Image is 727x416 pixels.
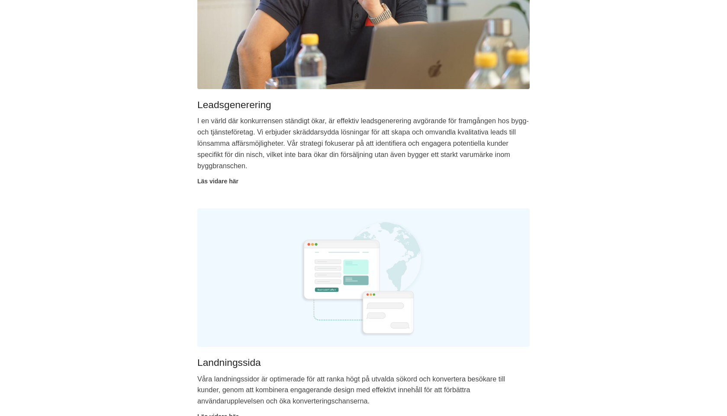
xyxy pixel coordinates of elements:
p: I en värld där konkurrensen ständigt ökar, är effektiv leadsgenerering avgörande för framgången h... [197,115,530,172]
h3: Leadsgenerering [197,98,530,115]
span: Läs vidare här [197,176,530,186]
img: Landningssida [197,208,530,347]
p: Våra landningssidor är optimerade för att ranka högt på utvalda sökord och konvertera besökare ti... [197,374,530,407]
h3: Landningssida [197,356,530,373]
